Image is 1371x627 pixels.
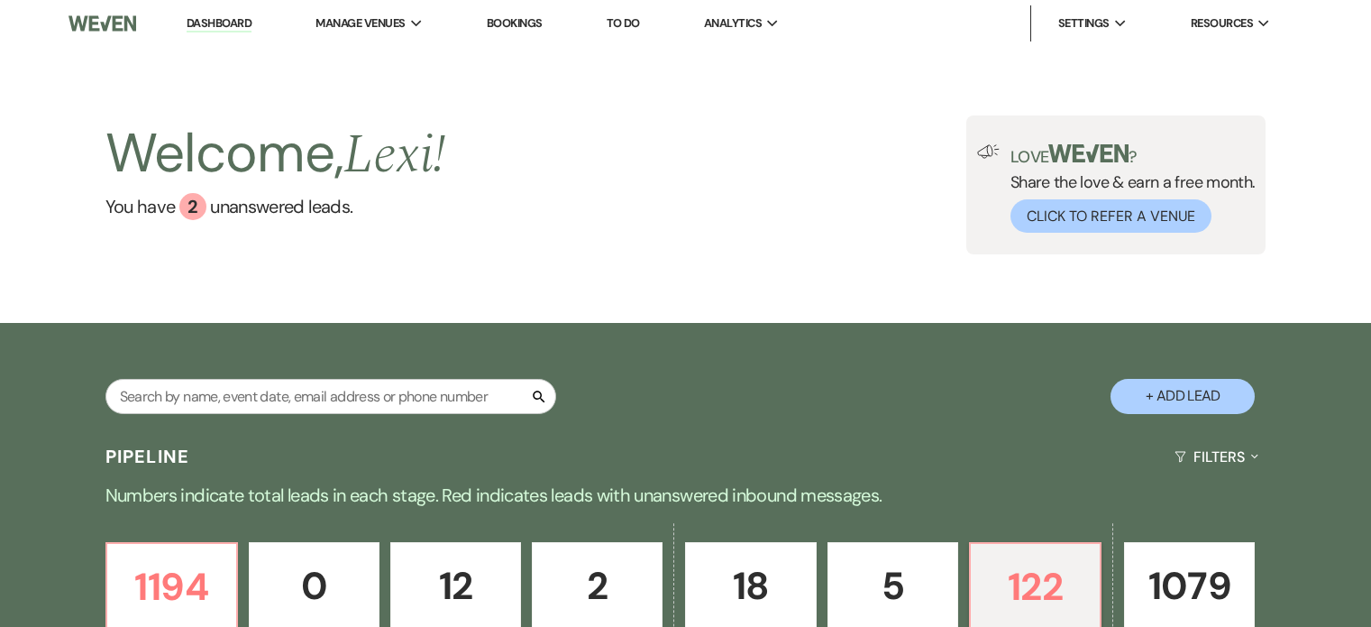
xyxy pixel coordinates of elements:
h2: Welcome, [105,115,446,193]
div: Share the love & earn a free month. [1000,144,1256,233]
button: + Add Lead [1111,379,1255,414]
a: Dashboard [187,15,251,32]
input: Search by name, event date, email address or phone number [105,379,556,414]
p: 18 [697,556,804,616]
img: Weven Logo [69,5,136,42]
p: Love ? [1010,144,1256,165]
img: loud-speaker-illustration.svg [977,144,1000,159]
p: 5 [839,556,946,616]
span: Analytics [704,14,762,32]
p: 12 [402,556,509,616]
p: 0 [260,556,368,616]
a: Bookings [487,15,543,31]
p: 2 [544,556,651,616]
p: 122 [982,557,1089,617]
p: Numbers indicate total leads in each stage. Red indicates leads with unanswered inbound messages. [37,481,1335,510]
h3: Pipeline [105,444,190,469]
button: Filters [1167,433,1266,481]
span: Manage Venues [315,14,405,32]
img: weven-logo-green.svg [1048,144,1129,162]
span: Lexi ! [343,114,445,197]
span: Resources [1191,14,1253,32]
p: 1079 [1136,556,1243,616]
button: Click to Refer a Venue [1010,199,1211,233]
a: To Do [607,15,640,31]
a: You have 2 unanswered leads. [105,193,446,220]
p: 1194 [118,557,225,617]
div: 2 [179,193,206,220]
span: Settings [1058,14,1110,32]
